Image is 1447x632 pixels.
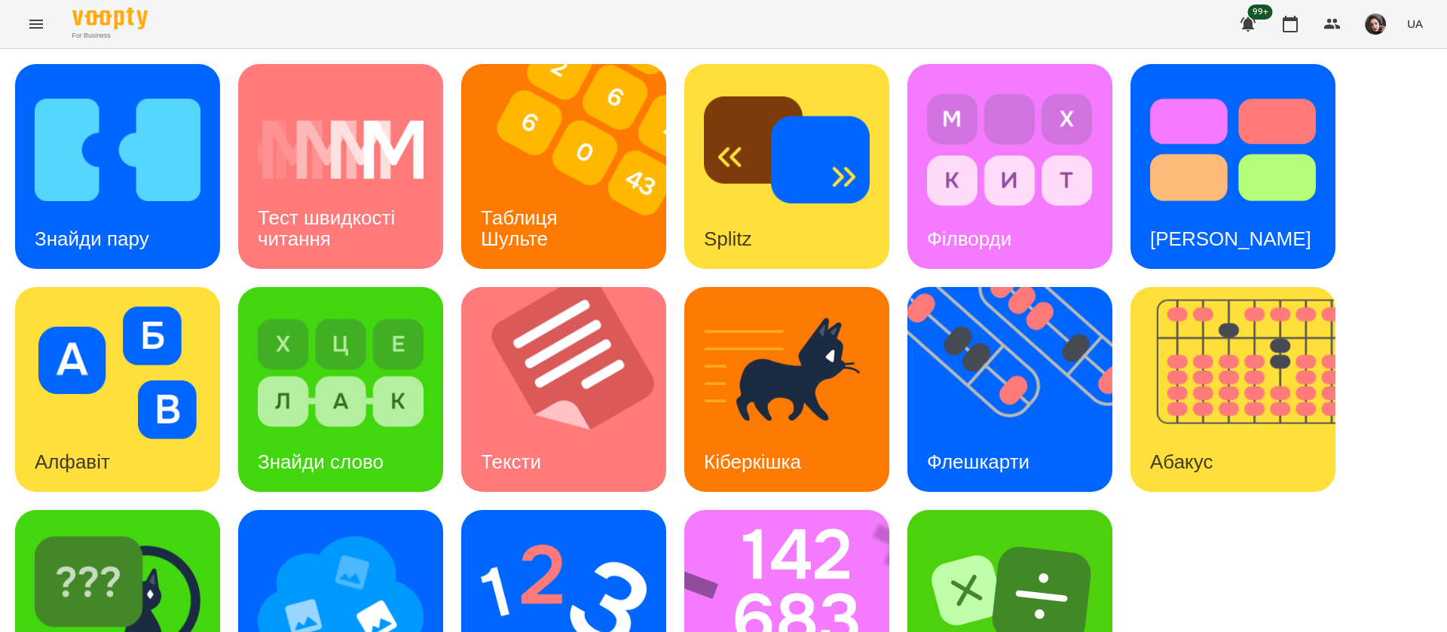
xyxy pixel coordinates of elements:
[1365,14,1386,35] img: 415cf204168fa55e927162f296ff3726.jpg
[238,287,443,492] a: Знайди словоЗнайди слово
[927,84,1093,216] img: Філворди
[1130,287,1354,492] img: Абакус
[1401,10,1429,38] button: UA
[258,450,384,473] h3: Знайди слово
[907,64,1112,269] a: ФілвордиФілворди
[35,227,149,250] h3: Знайди пару
[15,64,220,269] a: Знайди паруЗнайди пару
[258,206,400,249] h3: Тест швидкості читання
[704,227,752,250] h3: Splitz
[927,450,1029,473] h3: Флешкарти
[258,307,424,439] img: Знайди слово
[684,287,889,492] a: КіберкішкаКіберкішка
[1248,5,1273,20] span: 99+
[35,307,200,439] img: Алфавіт
[684,64,889,269] a: SplitzSplitz
[18,6,54,42] button: Menu
[1150,84,1316,216] img: Тест Струпа
[1407,16,1423,32] span: UA
[72,8,148,29] img: Voopty Logo
[15,287,220,492] a: АлфавітАлфавіт
[1150,227,1311,250] h3: [PERSON_NAME]
[461,64,685,269] img: Таблиця Шульте
[461,287,685,492] img: Тексти
[907,287,1112,492] a: ФлешкартиФлешкарти
[481,206,563,249] h3: Таблиця Шульте
[1150,450,1213,473] h3: Абакус
[238,64,443,269] a: Тест швидкості читанняТест швидкості читання
[461,64,666,269] a: Таблиця ШультеТаблиця Шульте
[481,450,541,473] h3: Тексти
[1130,64,1335,269] a: Тест Струпа[PERSON_NAME]
[35,84,200,216] img: Знайди пару
[35,450,110,473] h3: Алфавіт
[704,84,870,216] img: Splitz
[927,227,1011,250] h3: Філворди
[461,287,666,492] a: ТекстиТексти
[704,307,870,439] img: Кіберкішка
[704,450,801,473] h3: Кіберкішка
[907,287,1131,492] img: Флешкарти
[258,84,424,216] img: Тест швидкості читання
[72,31,148,41] span: For Business
[1130,287,1335,492] a: АбакусАбакус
